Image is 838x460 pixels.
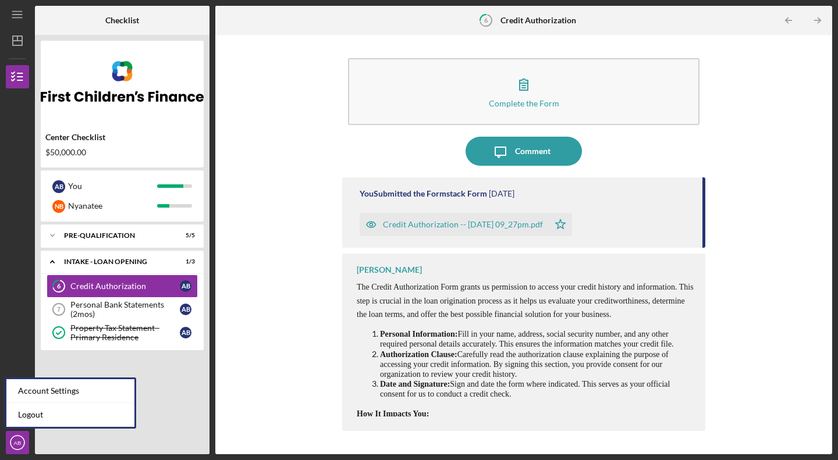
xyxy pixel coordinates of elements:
button: Comment [466,137,582,166]
div: Pre-Qualification [64,232,166,239]
a: Property Tax Statement - Primary ResidenceAB [47,321,198,344]
div: Complete the Form [489,99,559,108]
div: Personal Bank Statements (2mos) [70,300,180,319]
b: Checklist [105,16,139,25]
div: Credit Authorization -- [DATE] 09_27pm.pdf [383,220,543,229]
div: Comment [515,137,551,166]
div: [PERSON_NAME] [357,265,422,274]
a: 7Personal Bank Statements (2mos)AB [47,298,198,321]
span: The Credit Authorization Form grants us permission to access your credit history and information.... [357,283,694,319]
b: Credit Authorization [500,16,576,25]
button: AB [6,431,29,454]
div: A B [180,304,191,315]
div: $50,000.00 [45,148,199,157]
div: Nyanatee [68,196,157,216]
div: Credit Authorization [70,281,180,291]
div: Property Tax Statement - Primary Residence [70,323,180,342]
div: You Submitted the Formstack Form [360,189,487,198]
div: You [68,176,157,196]
div: 5 / 5 [174,232,195,239]
div: A B [180,280,191,292]
span: Sign and date the form where indicated. This serves as your official consent for us to conduct a ... [380,380,670,398]
tspan: 6 [57,283,61,290]
tspan: 7 [57,306,61,313]
div: Account Settings [6,379,134,403]
span: Authorization Clause: [380,350,457,359]
a: Logout [6,403,134,427]
div: Center Checklist [45,133,199,142]
button: Complete the Form [348,58,699,125]
div: 1 / 3 [174,258,195,265]
span: How It Impacts You: [357,409,429,418]
tspan: 6 [484,16,488,24]
img: Product logo [41,47,204,116]
span: Carefully read the authorization clause explaining the purpose of accessing your credit informati... [380,350,669,379]
button: Credit Authorization -- [DATE] 09_27pm.pdf [360,213,572,236]
a: 6Credit AuthorizationAB [47,274,198,298]
div: N B [52,200,65,213]
span: Personal Information: [380,330,457,338]
text: AB [14,440,22,446]
span: Fill in your name, address, social security number, and any other required personal details accur... [380,330,674,348]
div: A B [52,180,65,193]
div: INTAKE - LOAN OPENING [64,258,166,265]
div: A B [180,327,191,338]
span: Date and Signature: [380,380,450,388]
time: 2025-10-04 01:28 [489,189,514,198]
